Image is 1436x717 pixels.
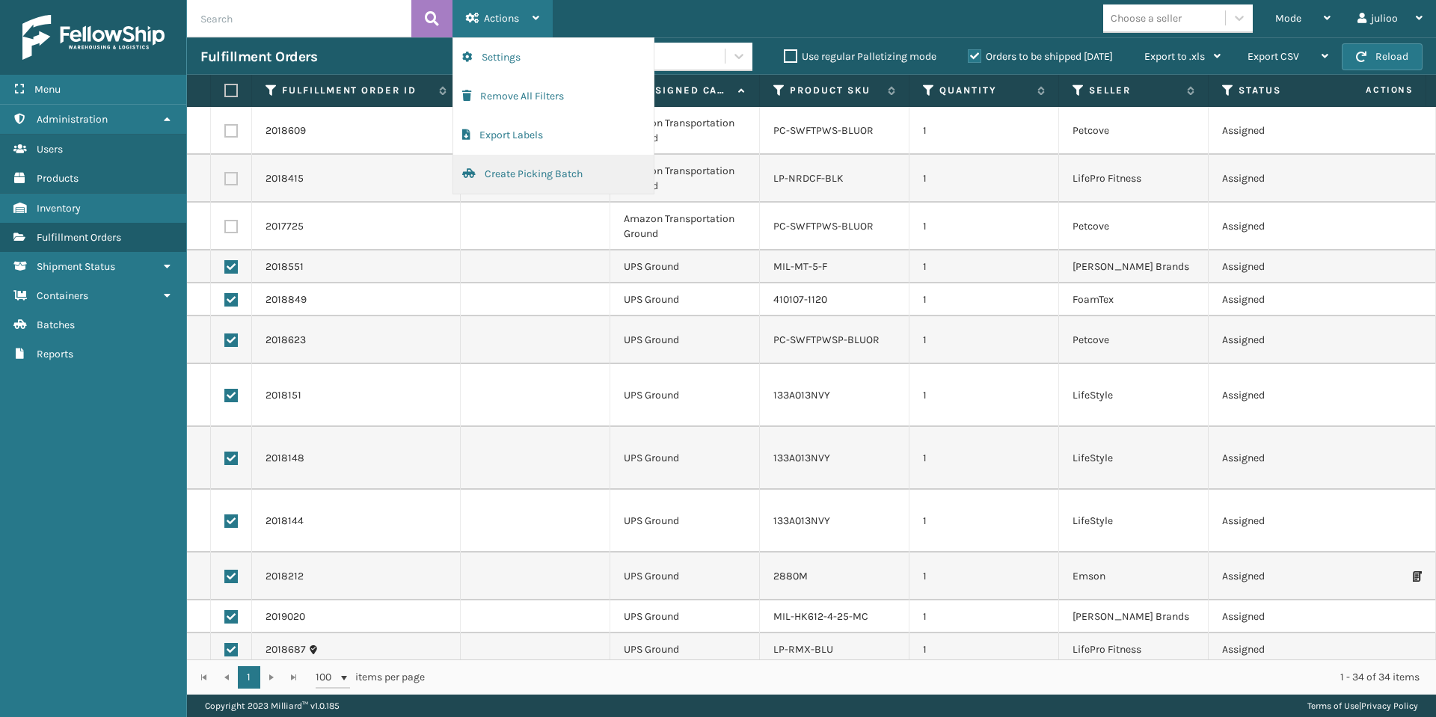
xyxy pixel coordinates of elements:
[1275,12,1301,25] span: Mode
[266,388,301,403] a: 2018151
[37,319,75,331] span: Batches
[790,84,880,97] label: Product SKU
[610,490,760,553] td: UPS Ground
[1111,10,1182,26] div: Choose a seller
[1209,316,1358,364] td: Assigned
[200,48,317,66] h3: Fulfillment Orders
[1361,701,1418,711] a: Privacy Policy
[909,490,1059,553] td: 1
[1059,633,1209,666] td: LifePro Fitness
[939,84,1030,97] label: Quantity
[1342,43,1423,70] button: Reload
[909,283,1059,316] td: 1
[909,107,1059,155] td: 1
[37,172,79,185] span: Products
[610,283,760,316] td: UPS Ground
[1144,50,1205,63] span: Export to .xls
[1209,283,1358,316] td: Assigned
[909,316,1059,364] td: 1
[1209,203,1358,250] td: Assigned
[773,333,880,346] a: PC-SWFTPWSP-BLUOR
[773,389,830,401] a: 133A013NVY
[610,427,760,490] td: UPS Ground
[446,670,1420,685] div: 1 - 34 of 34 items
[1209,427,1358,490] td: Assigned
[773,643,833,656] a: LP-RMX-BLU
[1209,490,1358,553] td: Assigned
[266,219,304,234] a: 2017725
[1089,84,1179,97] label: Seller
[773,260,827,273] a: MIL-MT-5-F
[1059,364,1209,427] td: LifeStyle
[238,666,260,689] a: 1
[773,570,808,582] a: 2880M
[22,15,165,60] img: logo
[1059,155,1209,203] td: LifePro Fitness
[909,364,1059,427] td: 1
[1239,84,1329,97] label: Status
[909,427,1059,490] td: 1
[909,600,1059,633] td: 1
[1209,155,1358,203] td: Assigned
[784,50,936,63] label: Use regular Palletizing mode
[773,293,827,306] a: 410107-1120
[453,77,654,116] button: Remove All Filters
[610,203,760,250] td: Amazon Transportation Ground
[773,220,874,233] a: PC-SWFTPWS-BLUOR
[909,155,1059,203] td: 1
[1059,250,1209,283] td: [PERSON_NAME] Brands
[610,553,760,600] td: UPS Ground
[1059,203,1209,250] td: Petcove
[484,12,519,25] span: Actions
[37,113,108,126] span: Administration
[1209,364,1358,427] td: Assigned
[610,155,760,203] td: Amazon Transportation Ground
[1059,600,1209,633] td: [PERSON_NAME] Brands
[909,553,1059,600] td: 1
[266,642,306,657] a: 2018687
[640,84,731,97] label: Assigned Carrier Service
[266,292,307,307] a: 2018849
[266,609,305,624] a: 2019020
[266,171,304,186] a: 2018415
[1059,107,1209,155] td: Petcove
[266,514,304,529] a: 2018144
[1059,283,1209,316] td: FoamTex
[773,514,830,527] a: 133A013NVY
[1209,553,1358,600] td: Assigned
[773,172,844,185] a: LP-NRDCF-BLK
[37,348,73,360] span: Reports
[37,260,115,273] span: Shipment Status
[610,316,760,364] td: UPS Ground
[909,633,1059,666] td: 1
[453,116,654,155] button: Export Labels
[1307,695,1418,717] div: |
[1209,250,1358,283] td: Assigned
[266,333,306,348] a: 2018623
[37,289,88,302] span: Containers
[909,203,1059,250] td: 1
[610,250,760,283] td: UPS Ground
[205,695,340,717] p: Copyright 2023 Milliard™ v 1.0.185
[610,364,760,427] td: UPS Ground
[1209,600,1358,633] td: Assigned
[266,259,304,274] a: 2018551
[773,452,830,464] a: 133A013NVY
[610,600,760,633] td: UPS Ground
[453,155,654,194] button: Create Picking Batch
[266,123,306,138] a: 2018609
[1209,107,1358,155] td: Assigned
[282,84,432,97] label: Fulfillment Order Id
[37,202,81,215] span: Inventory
[1248,50,1299,63] span: Export CSV
[316,670,338,685] span: 100
[37,143,63,156] span: Users
[1209,633,1358,666] td: Assigned
[266,569,304,584] a: 2018212
[1059,553,1209,600] td: Emson
[773,124,874,137] a: PC-SWFTPWS-BLUOR
[1059,490,1209,553] td: LifeStyle
[1307,701,1359,711] a: Terms of Use
[453,38,654,77] button: Settings
[34,83,61,96] span: Menu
